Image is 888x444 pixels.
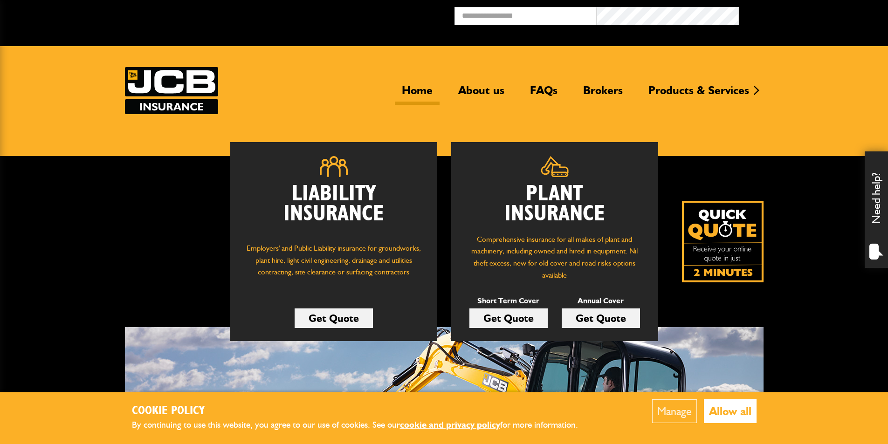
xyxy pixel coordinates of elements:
p: Annual Cover [562,295,640,307]
a: About us [451,83,511,105]
a: Get your insurance quote isn just 2-minutes [682,201,764,282]
img: JCB Insurance Services logo [125,67,218,114]
p: Employers' and Public Liability insurance for groundworks, plant hire, light civil engineering, d... [244,242,423,287]
button: Manage [652,399,697,423]
div: Need help? [865,151,888,268]
a: Products & Services [641,83,756,105]
h2: Cookie Policy [132,404,593,418]
a: Get Quote [295,308,373,328]
a: FAQs [523,83,564,105]
h2: Plant Insurance [465,184,644,224]
a: Get Quote [469,308,548,328]
p: Comprehensive insurance for all makes of plant and machinery, including owned and hired in equipm... [465,233,644,281]
p: Short Term Cover [469,295,548,307]
a: JCB Insurance Services [125,67,218,114]
button: Broker Login [739,7,881,21]
a: Get Quote [562,308,640,328]
a: Home [395,83,440,105]
h2: Liability Insurance [244,184,423,233]
img: Quick Quote [682,201,764,282]
a: Brokers [576,83,630,105]
p: By continuing to use this website, you agree to our use of cookies. See our for more information. [132,418,593,432]
button: Allow all [704,399,757,423]
a: cookie and privacy policy [400,419,500,430]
